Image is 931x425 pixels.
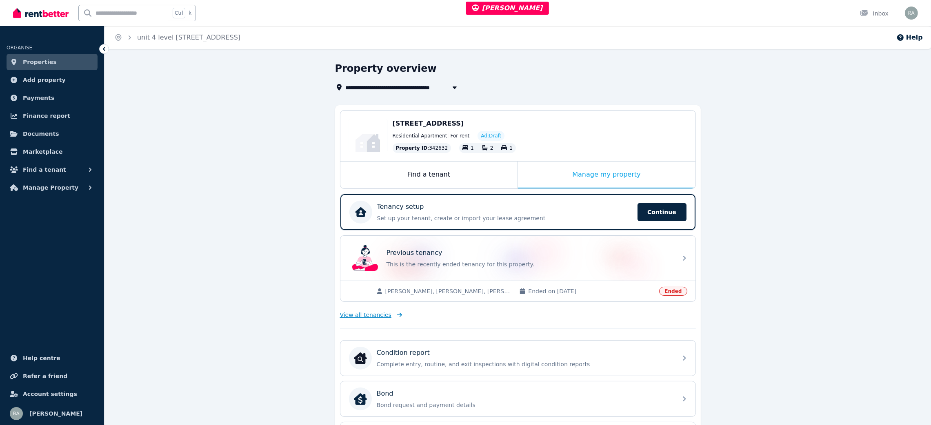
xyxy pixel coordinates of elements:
[7,386,98,402] a: Account settings
[23,129,59,139] span: Documents
[860,9,889,18] div: Inbox
[104,26,250,49] nav: Breadcrumb
[387,248,442,258] p: Previous tenancy
[23,57,57,67] span: Properties
[340,311,402,319] a: View all tenancies
[354,392,367,405] img: Bond
[490,145,493,151] span: 2
[340,236,695,281] a: Previous tenancyPrevious tenancyThis is the recently ended tenancy for this property.
[659,287,687,296] span: Ended
[23,111,70,121] span: Finance report
[7,90,98,106] a: Payments
[7,368,98,384] a: Refer a friend
[7,72,98,88] a: Add property
[7,108,98,124] a: Finance report
[335,62,437,75] h1: Property overview
[23,371,67,381] span: Refer a friend
[354,352,367,365] img: Condition report
[396,145,428,151] span: Property ID
[471,145,474,151] span: 1
[387,260,672,268] p: This is the recently ended tenancy for this property.
[385,287,511,295] span: [PERSON_NAME], [PERSON_NAME], [PERSON_NAME] [PERSON_NAME], [PERSON_NAME]
[340,194,695,230] a: Tenancy setupSet up your tenant, create or import your lease agreementContinue
[340,162,518,188] div: Find a tenant
[377,389,393,398] p: Bond
[23,353,60,363] span: Help centre
[377,348,430,358] p: Condition report
[340,381,695,416] a: BondBondBond request and payment details
[7,162,98,178] button: Find a tenant
[393,143,451,153] div: : 342632
[472,4,543,12] span: [PERSON_NAME]
[905,7,918,20] img: Rochelle Alvarez
[518,162,695,188] div: Manage my property
[481,133,501,139] span: Ad: Draft
[377,401,672,409] p: Bond request and payment details
[137,33,240,41] a: unit 4 level [STREET_ADDRESS]
[23,165,66,175] span: Find a tenant
[10,407,23,420] img: Rochelle Alvarez
[189,10,191,16] span: k
[7,179,98,196] button: Manage Property
[7,54,98,70] a: Properties
[7,144,98,160] a: Marketplace
[638,203,687,221] span: Continue
[23,75,66,85] span: Add property
[352,245,378,271] img: Previous tenancy
[29,409,82,418] span: [PERSON_NAME]
[528,287,654,295] span: Ended on [DATE]
[377,214,633,222] p: Set up your tenant, create or import your lease agreement
[509,145,513,151] span: 1
[393,133,470,139] span: Residential Apartment | For rent
[23,389,77,399] span: Account settings
[393,120,464,127] span: [STREET_ADDRESS]
[7,126,98,142] a: Documents
[377,360,672,368] p: Complete entry, routine, and exit inspections with digital condition reports
[23,93,54,103] span: Payments
[340,341,695,376] a: Condition reportCondition reportComplete entry, routine, and exit inspections with digital condit...
[173,8,185,18] span: Ctrl
[340,311,391,319] span: View all tenancies
[896,33,923,42] button: Help
[7,45,32,51] span: ORGANISE
[23,147,62,157] span: Marketplace
[23,183,78,193] span: Manage Property
[377,202,424,212] p: Tenancy setup
[7,350,98,366] a: Help centre
[13,7,69,19] img: RentBetter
